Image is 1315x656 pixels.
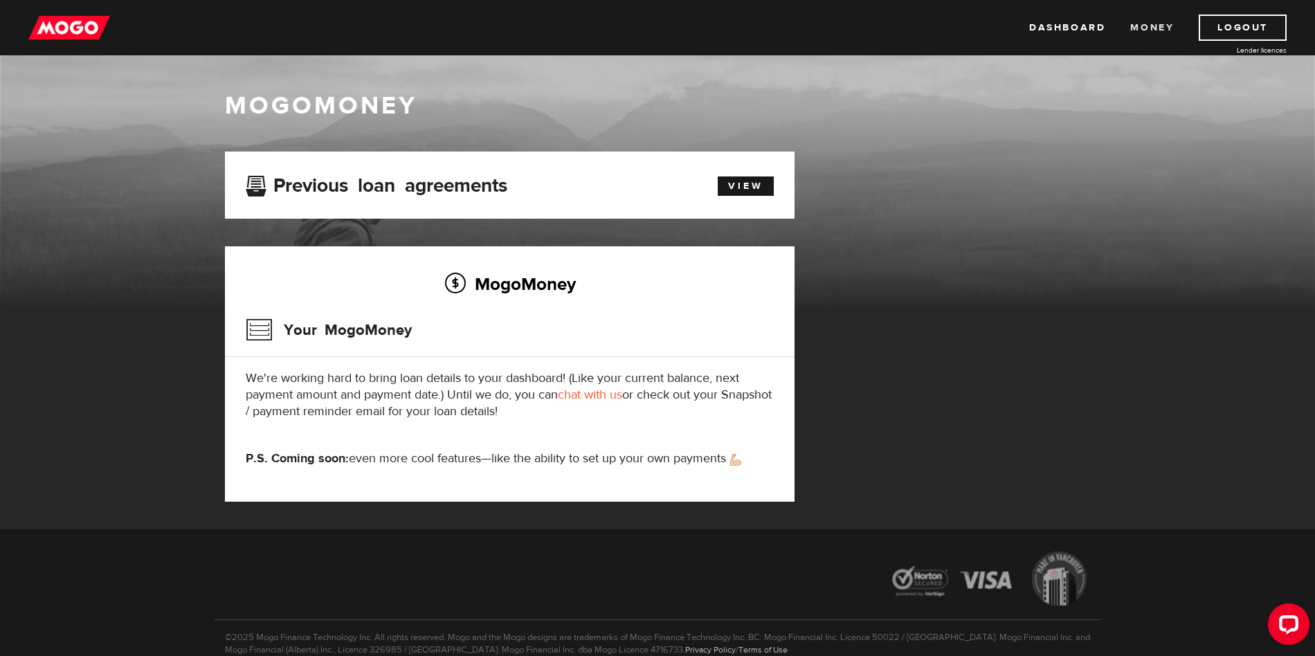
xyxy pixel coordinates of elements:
p: We're working hard to bring loan details to your dashboard! (Like your current balance, next paym... [246,370,774,420]
h3: Your MogoMoney [246,312,412,348]
img: strong arm emoji [730,454,741,466]
a: Privacy Policy [685,644,736,655]
strong: P.S. Coming soon: [246,450,349,466]
p: ©2025 Mogo Finance Technology Inc. All rights reserved. Mogo and the Mogo designs are trademarks ... [215,619,1100,656]
a: Money [1130,15,1174,41]
a: Lender licences [1183,45,1287,55]
a: Logout [1199,15,1287,41]
img: legal-icons-92a2ffecb4d32d839781d1b4e4802d7b.png [879,541,1100,619]
h3: Previous loan agreements [246,174,507,192]
h1: MogoMoney [225,91,1090,120]
a: View [718,176,774,196]
h2: MogoMoney [246,269,774,298]
img: mogo_logo-11ee424be714fa7cbb0f0f49df9e16ec.png [28,15,110,41]
iframe: LiveChat chat widget [1257,598,1315,656]
a: Terms of Use [738,644,788,655]
a: Dashboard [1029,15,1105,41]
p: even more cool features—like the ability to set up your own payments [246,450,774,467]
a: chat with us [558,387,622,403]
